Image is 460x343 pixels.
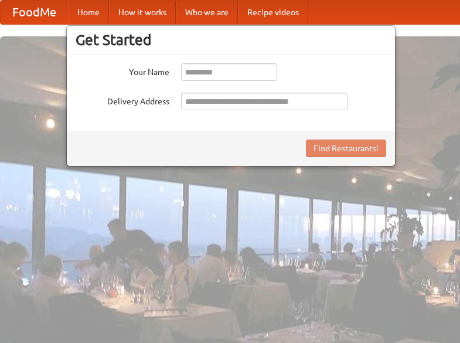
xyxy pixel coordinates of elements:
[1,1,68,24] a: FoodMe
[306,140,386,157] button: Find Restaurants!
[68,1,109,24] a: Home
[76,31,386,49] h3: Get Started
[176,1,238,24] a: Who we are
[109,1,176,24] a: How it works
[76,63,169,78] label: Your Name
[76,93,169,107] label: Delivery Address
[238,1,308,24] a: Recipe videos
